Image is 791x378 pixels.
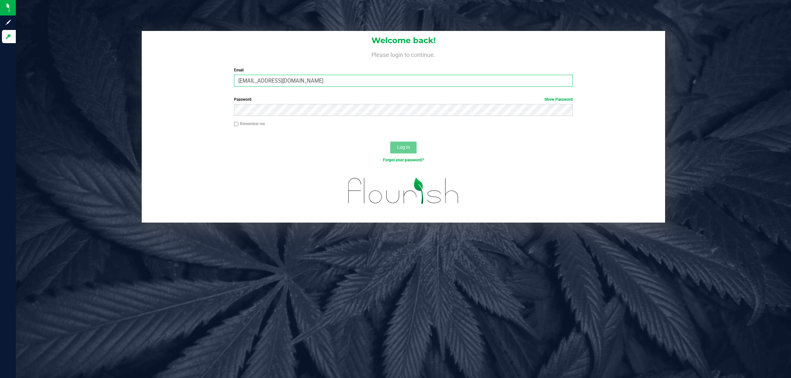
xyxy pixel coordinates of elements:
[234,121,265,127] label: Remember me
[5,19,12,26] inline-svg: Sign up
[383,158,424,162] a: Forgot your password?
[390,142,417,153] button: Log In
[5,33,12,40] inline-svg: Log in
[234,97,251,102] span: Password
[338,170,469,212] img: flourish_logo.svg
[397,145,410,150] span: Log In
[234,122,239,126] input: Remember me
[142,50,665,58] h4: Please login to continue.
[234,67,573,73] label: Email
[142,36,665,45] h1: Welcome back!
[544,97,573,102] a: Show Password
